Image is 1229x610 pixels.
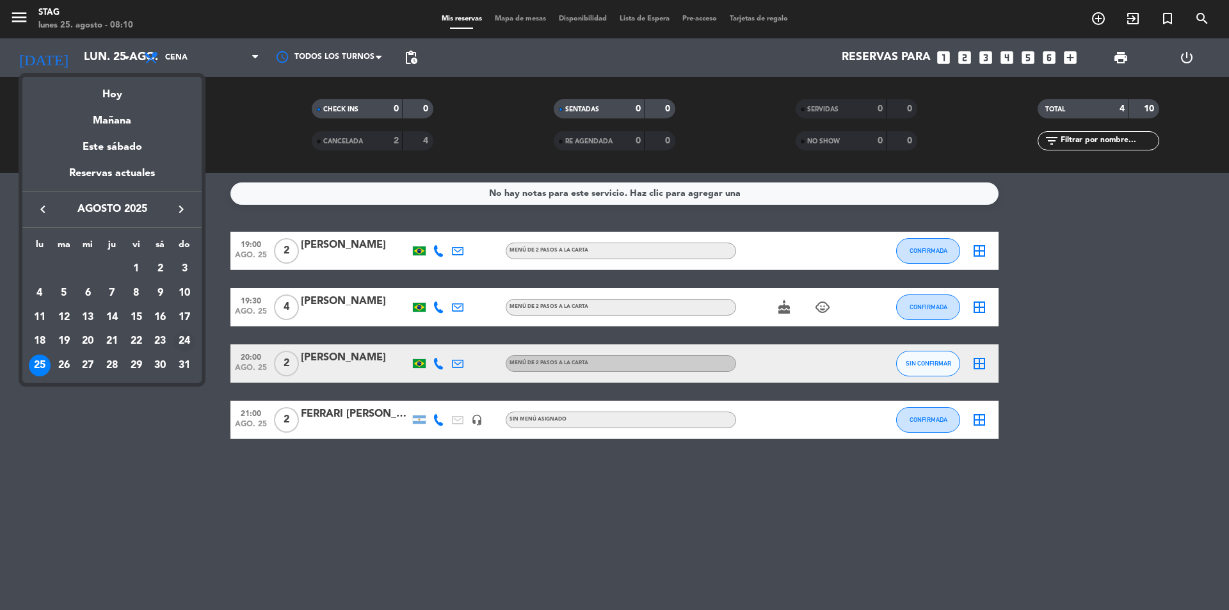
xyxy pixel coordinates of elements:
div: 15 [125,307,147,328]
td: 26 de agosto de 2025 [52,353,76,378]
div: 23 [149,330,171,352]
th: jueves [100,237,124,257]
div: 1 [125,258,147,280]
td: 31 de agosto de 2025 [172,353,197,378]
td: 29 de agosto de 2025 [124,353,149,378]
div: Este sábado [22,129,202,165]
div: 4 [29,282,51,304]
td: 10 de agosto de 2025 [172,281,197,305]
td: 17 de agosto de 2025 [172,305,197,330]
div: 30 [149,355,171,376]
div: 13 [77,307,99,328]
div: Hoy [22,77,202,103]
div: 28 [101,355,123,376]
div: 27 [77,355,99,376]
div: 20 [77,330,99,352]
td: 20 de agosto de 2025 [76,329,100,353]
td: 3 de agosto de 2025 [172,257,197,281]
div: 17 [173,307,195,328]
td: 15 de agosto de 2025 [124,305,149,330]
td: 30 de agosto de 2025 [149,353,173,378]
td: 7 de agosto de 2025 [100,281,124,305]
div: 12 [53,307,75,328]
td: 24 de agosto de 2025 [172,329,197,353]
td: 27 de agosto de 2025 [76,353,100,378]
div: 25 [29,355,51,376]
div: 31 [173,355,195,376]
td: 14 de agosto de 2025 [100,305,124,330]
div: 26 [53,355,75,376]
div: 7 [101,282,123,304]
td: 25 de agosto de 2025 [28,353,52,378]
div: 3 [173,258,195,280]
div: 24 [173,330,195,352]
th: domingo [172,237,197,257]
div: Reservas actuales [22,165,202,191]
div: 9 [149,282,171,304]
td: 16 de agosto de 2025 [149,305,173,330]
td: AGO. [28,257,124,281]
th: viernes [124,237,149,257]
div: 18 [29,330,51,352]
div: Mañana [22,103,202,129]
td: 22 de agosto de 2025 [124,329,149,353]
div: 16 [149,307,171,328]
td: 9 de agosto de 2025 [149,281,173,305]
div: 10 [173,282,195,304]
td: 18 de agosto de 2025 [28,329,52,353]
i: keyboard_arrow_right [173,202,189,217]
td: 5 de agosto de 2025 [52,281,76,305]
td: 12 de agosto de 2025 [52,305,76,330]
div: 14 [101,307,123,328]
td: 11 de agosto de 2025 [28,305,52,330]
i: keyboard_arrow_left [35,202,51,217]
div: 29 [125,355,147,376]
td: 6 de agosto de 2025 [76,281,100,305]
td: 21 de agosto de 2025 [100,329,124,353]
th: martes [52,237,76,257]
div: 5 [53,282,75,304]
div: 21 [101,330,123,352]
th: miércoles [76,237,100,257]
div: 19 [53,330,75,352]
div: 6 [77,282,99,304]
td: 1 de agosto de 2025 [124,257,149,281]
td: 2 de agosto de 2025 [149,257,173,281]
div: 11 [29,307,51,328]
td: 28 de agosto de 2025 [100,353,124,378]
td: 19 de agosto de 2025 [52,329,76,353]
td: 13 de agosto de 2025 [76,305,100,330]
td: 8 de agosto de 2025 [124,281,149,305]
td: 4 de agosto de 2025 [28,281,52,305]
th: sábado [149,237,173,257]
button: keyboard_arrow_right [170,201,193,218]
div: 22 [125,330,147,352]
th: lunes [28,237,52,257]
div: 2 [149,258,171,280]
span: agosto 2025 [54,201,170,218]
div: 8 [125,282,147,304]
button: keyboard_arrow_left [31,201,54,218]
td: 23 de agosto de 2025 [149,329,173,353]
